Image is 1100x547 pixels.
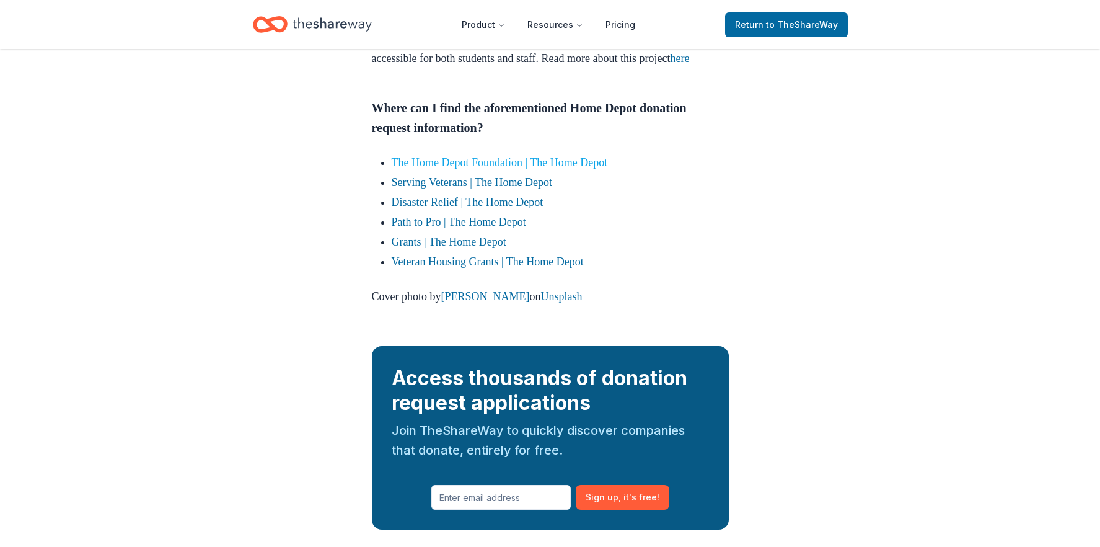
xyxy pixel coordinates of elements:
[392,256,584,268] a: Veteran Housing Grants | The Home Depot
[392,236,506,248] a: Grants | The Home Depot
[372,98,729,138] h3: Where can I find the aforementioned Home Depot donation request information?
[671,52,690,64] a: here
[576,485,669,510] button: Sign up, it's free!
[735,17,838,32] span: Return
[725,12,848,37] a: Returnto TheShareWay
[392,176,552,189] a: Serving Veterans | The Home Depot
[618,490,659,505] span: , it ' s free!
[392,216,526,228] a: Path to Pro | The Home Depot
[766,19,838,30] span: to TheShareWay
[596,12,645,37] a: Pricing
[392,366,709,416] div: Access thousands of donation request applications
[372,287,729,306] p: Cover photo by on
[541,290,583,303] a: Unsplash
[392,420,709,460] div: Join TheShareWay to quickly discover companies that donate, entirely for free.
[452,12,515,37] button: Product
[253,10,372,39] a: Home
[517,12,593,37] button: Resources
[392,196,543,208] a: Disaster Relief | The Home Depot
[392,156,608,169] a: The Home Depot Foundation | The Home Depot
[431,485,571,510] input: Enter email address
[452,10,645,39] nav: Main
[441,290,530,303] a: [PERSON_NAME]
